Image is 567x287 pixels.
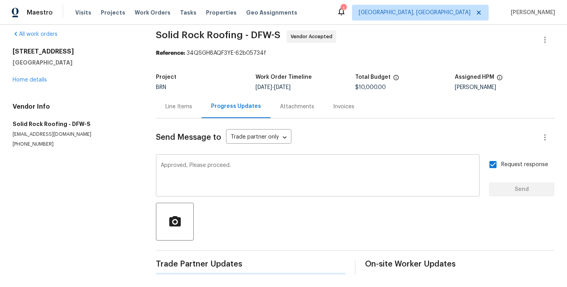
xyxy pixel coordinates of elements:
[256,85,291,90] span: -
[13,141,137,148] p: [PHONE_NUMBER]
[165,103,192,111] div: Line Items
[291,33,335,41] span: Vendor Accepted
[280,103,314,111] div: Attachments
[333,103,354,111] div: Invoices
[13,77,47,83] a: Home details
[13,31,57,37] a: All work orders
[75,9,91,17] span: Visits
[246,9,297,17] span: Geo Assignments
[156,85,166,90] span: BRN
[13,59,137,67] h5: [GEOGRAPHIC_DATA]
[274,85,291,90] span: [DATE]
[393,74,399,85] span: The total cost of line items that have been proposed by Opendoor. This sum includes line items th...
[13,48,137,56] h2: [STREET_ADDRESS]
[27,9,53,17] span: Maestro
[156,133,221,141] span: Send Message to
[359,9,471,17] span: [GEOGRAPHIC_DATA], [GEOGRAPHIC_DATA]
[206,9,237,17] span: Properties
[455,85,554,90] div: [PERSON_NAME]
[355,74,391,80] h5: Total Budget
[365,260,554,268] span: On-site Worker Updates
[355,85,386,90] span: $10,000.00
[256,85,272,90] span: [DATE]
[13,120,137,128] h5: Solid Rock Roofing - DFW-S
[341,5,346,13] div: 1
[156,50,185,56] b: Reference:
[455,74,494,80] h5: Assigned HPM
[13,131,137,138] p: [EMAIL_ADDRESS][DOMAIN_NAME]
[135,9,170,17] span: Work Orders
[508,9,555,17] span: [PERSON_NAME]
[156,30,280,40] span: Solid Rock Roofing - DFW-S
[156,260,345,268] span: Trade Partner Updates
[497,74,503,85] span: The hpm assigned to this work order.
[156,74,176,80] h5: Project
[501,161,548,169] span: Request response
[13,103,137,111] h4: Vendor Info
[211,102,261,110] div: Progress Updates
[256,74,312,80] h5: Work Order Timeline
[156,49,554,57] div: 34QSGH8AQF3YE-62b05734f
[101,9,125,17] span: Projects
[180,10,196,15] span: Tasks
[161,163,475,190] textarea: Approved, Please proceed.
[226,131,291,144] div: Trade partner only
